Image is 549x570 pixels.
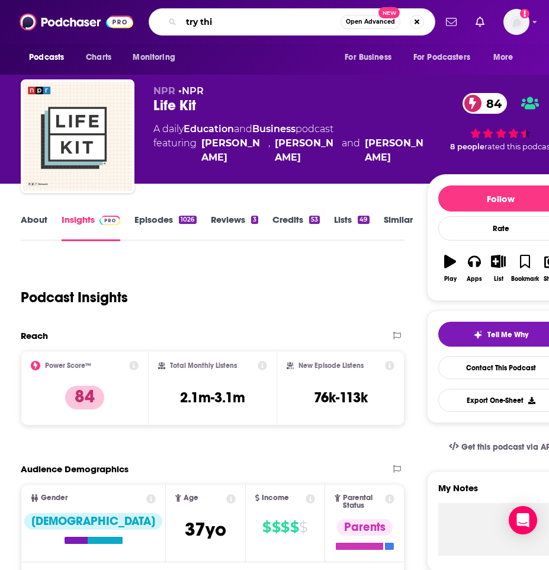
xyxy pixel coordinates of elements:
div: Play [444,276,457,283]
span: 84 [474,93,508,114]
div: 3 [251,216,258,224]
span: Open Advanced [346,19,395,25]
span: Charts [86,49,111,66]
a: Episodes1026 [134,214,196,241]
a: Ruth Tam [201,136,264,165]
img: Life Kit [23,82,132,191]
button: open menu [406,46,487,69]
a: Similar [384,214,413,241]
a: 84 [463,93,508,114]
h2: Total Monthly Listens [170,361,237,370]
span: $ [299,518,307,537]
img: tell me why sparkle [473,330,483,340]
button: Play [438,247,463,290]
a: Business [252,123,296,135]
button: Open AdvancedNew [341,15,400,29]
div: 53 [309,216,320,224]
img: Podchaser - Follow, Share and Rate Podcasts [20,11,133,33]
h2: Audience Demographics [21,463,129,475]
div: A daily podcast [153,122,426,165]
div: Open Intercom Messenger [509,506,537,534]
span: and [342,136,360,165]
input: Search podcasts, credits, & more... [181,12,341,31]
div: Apps [467,276,482,283]
a: Education [184,123,234,135]
span: Podcasts [29,49,64,66]
span: Tell Me Why [487,330,528,340]
span: featuring [153,136,426,165]
h3: 76k-113k [314,389,368,406]
span: $ [262,518,271,537]
button: Bookmark [511,247,540,290]
span: 8 people [450,142,484,151]
div: Parents [337,519,393,536]
a: Charts [78,46,118,69]
h2: New Episode Listens [298,361,364,370]
span: $ [281,518,289,537]
div: [DEMOGRAPHIC_DATA] [24,513,162,530]
a: Show notifications dropdown [471,12,489,32]
img: User Profile [503,9,529,35]
span: $ [290,518,298,537]
a: InsightsPodchaser Pro [62,214,120,241]
a: Credits53 [272,214,320,241]
span: NPR [153,85,175,97]
span: Logged in as jciarczynski [503,9,529,35]
a: About [21,214,47,241]
span: More [493,49,513,66]
span: Monitoring [133,49,175,66]
a: Reviews3 [211,214,258,241]
button: Show profile menu [503,9,529,35]
a: Julia Furlan [365,136,427,165]
h2: Reach [21,330,48,341]
h3: 2.1m-3.1m [180,389,245,406]
span: For Business [345,49,391,66]
button: Apps [462,247,486,290]
button: open menu [485,46,528,69]
span: Age [184,494,198,502]
span: and [234,123,252,135]
div: 1026 [179,216,196,224]
span: Parental Status [343,494,383,510]
div: Search podcasts, credits, & more... [149,8,435,36]
a: Ronald Young Jr. [275,136,337,165]
div: List [494,276,503,283]
img: Podchaser Pro [99,216,120,225]
p: 84 [65,386,104,409]
button: List [486,247,511,290]
span: 37 yo [185,518,226,541]
h1: Podcast Insights [21,289,128,306]
button: open menu [124,46,190,69]
a: Lists49 [334,214,369,241]
h2: Power Score™ [45,361,91,370]
div: Bookmark [511,276,539,283]
a: NPR [182,85,204,97]
div: 49 [358,216,369,224]
span: , [268,136,270,165]
span: For Podcasters [413,49,470,66]
span: • [178,85,204,97]
span: New [378,7,400,18]
button: open menu [21,46,79,69]
a: Show notifications dropdown [441,12,461,32]
span: Gender [41,494,68,502]
span: Income [262,494,289,502]
svg: Add a profile image [520,9,529,18]
button: open menu [336,46,406,69]
span: $ [272,518,280,537]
